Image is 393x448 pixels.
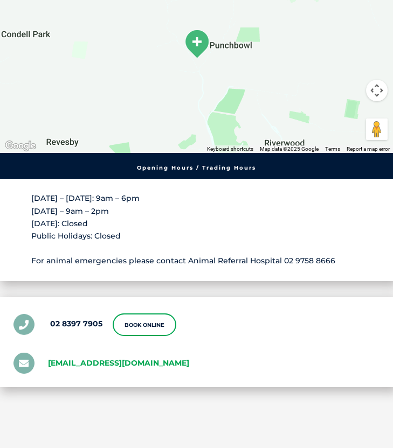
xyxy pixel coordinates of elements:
button: Map camera controls [366,80,388,101]
a: 02 8397 7905 [50,319,102,328]
h6: Opening Hours / Trading Hours [5,165,388,171]
a: [EMAIL_ADDRESS][DOMAIN_NAME] [48,357,189,369]
button: Keyboard shortcuts [207,145,253,153]
a: Open this area in Google Maps (opens a new window) [3,139,38,153]
button: Drag Pegman onto the map to open Street View [366,118,388,140]
span: Map data ©2025 Google [260,146,319,152]
a: Report a map error [347,146,390,152]
img: Google [3,139,38,153]
a: Book Online [113,313,176,336]
a: Terms (opens in new tab) [325,146,340,152]
p: [DATE] – [DATE]: 9am – 6pm [DATE] – 9am – 2pm [DATE]: Closed Public Holidays: Closed [31,192,361,242]
p: For animal emergencies please contact Animal Referral Hospital 02 9758 8666 [31,255,361,267]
